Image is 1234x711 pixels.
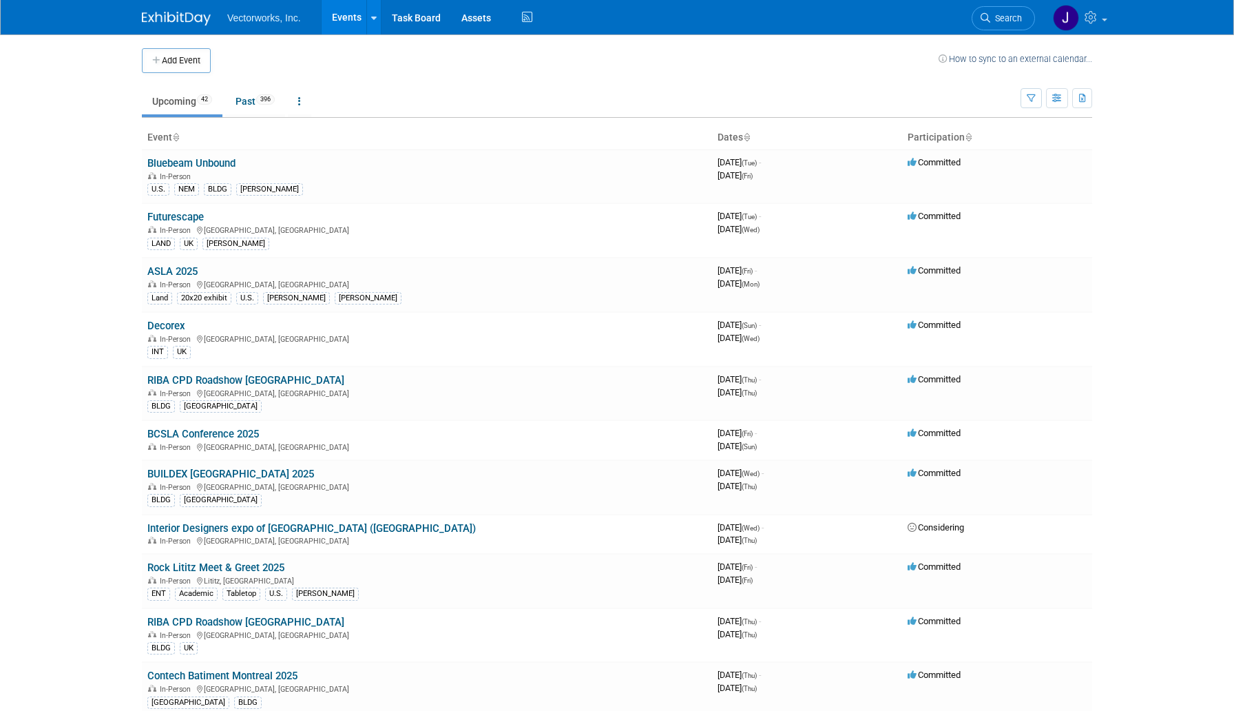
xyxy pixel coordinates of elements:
span: (Tue) [742,159,757,167]
span: [DATE] [718,157,761,167]
span: [DATE] [718,616,761,626]
span: [DATE] [718,522,764,533]
div: 20x20 exhibit [177,292,231,305]
a: RIBA CPD Roadshow [GEOGRAPHIC_DATA] [147,616,344,628]
img: In-Person Event [148,577,156,584]
span: (Sun) [742,322,757,329]
div: BLDG [234,697,262,709]
span: (Thu) [742,389,757,397]
div: BLDG [147,494,175,506]
span: - [755,561,757,572]
span: (Thu) [742,631,757,639]
img: ExhibitDay [142,12,211,25]
span: In-Person [160,537,195,546]
img: In-Person Event [148,335,156,342]
div: UK [173,346,191,358]
span: - [762,468,764,478]
div: Tabletop [222,588,260,600]
span: In-Person [160,172,195,181]
span: In-Person [160,443,195,452]
div: [GEOGRAPHIC_DATA] [180,400,262,413]
span: (Wed) [742,524,760,532]
span: Committed [908,320,961,330]
span: In-Person [160,226,195,235]
span: (Fri) [742,267,753,275]
img: In-Person Event [148,483,156,490]
span: (Wed) [742,335,760,342]
span: [DATE] [718,428,757,438]
th: Event [142,126,712,150]
div: LAND [147,238,175,250]
span: (Tue) [742,213,757,220]
span: - [759,374,761,384]
span: (Thu) [742,685,757,692]
span: (Thu) [742,537,757,544]
span: - [759,157,761,167]
img: In-Person Event [148,226,156,233]
span: [DATE] [718,387,757,398]
span: In-Person [160,335,195,344]
span: Committed [908,616,961,626]
span: [DATE] [718,320,761,330]
span: (Thu) [742,483,757,491]
th: Dates [712,126,902,150]
span: (Thu) [742,618,757,626]
span: [DATE] [718,224,760,234]
span: 42 [197,94,212,105]
a: Sort by Participation Type [965,132,972,143]
span: [DATE] [718,683,757,693]
div: BLDG [147,400,175,413]
span: [DATE] [718,535,757,545]
span: (Thu) [742,672,757,679]
span: [DATE] [718,561,757,572]
div: UK [180,238,198,250]
div: [GEOGRAPHIC_DATA], [GEOGRAPHIC_DATA] [147,333,707,344]
span: Committed [908,374,961,384]
div: U.S. [265,588,287,600]
span: [DATE] [718,575,753,585]
span: (Thu) [742,376,757,384]
div: Lititz, [GEOGRAPHIC_DATA] [147,575,707,586]
span: - [759,616,761,626]
span: (Sun) [742,443,757,451]
img: In-Person Event [148,389,156,396]
div: Land [147,292,172,305]
span: [DATE] [718,670,761,680]
span: Search [990,13,1022,23]
div: [PERSON_NAME] [236,183,303,196]
div: [GEOGRAPHIC_DATA], [GEOGRAPHIC_DATA] [147,481,707,492]
img: In-Person Event [148,172,156,179]
a: How to sync to an external calendar... [939,54,1092,64]
div: [PERSON_NAME] [202,238,269,250]
img: In-Person Event [148,537,156,544]
div: BLDG [204,183,231,196]
span: Committed [908,211,961,221]
div: [GEOGRAPHIC_DATA], [GEOGRAPHIC_DATA] [147,629,707,640]
span: - [759,320,761,330]
a: Contech Batiment Montreal 2025 [147,670,297,682]
span: [DATE] [718,265,757,276]
span: [DATE] [718,481,757,491]
img: In-Person Event [148,685,156,692]
span: - [755,428,757,438]
span: (Wed) [742,470,760,477]
span: [DATE] [718,629,757,639]
button: Add Event [142,48,211,73]
div: [PERSON_NAME] [263,292,330,305]
div: U.S. [147,183,169,196]
span: [DATE] [718,333,760,343]
img: Jennifer Hart [1053,5,1079,31]
a: Sort by Event Name [172,132,179,143]
div: UK [180,642,198,655]
span: - [759,211,761,221]
span: (Fri) [742,172,753,180]
a: Upcoming42 [142,88,222,114]
a: Decorex [147,320,185,332]
div: INT [147,346,168,358]
span: [DATE] [718,441,757,451]
img: In-Person Event [148,631,156,638]
div: [GEOGRAPHIC_DATA], [GEOGRAPHIC_DATA] [147,278,707,289]
a: Sort by Start Date [743,132,750,143]
a: RIBA CPD Roadshow [GEOGRAPHIC_DATA] [147,374,344,387]
a: Futurescape [147,211,204,223]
